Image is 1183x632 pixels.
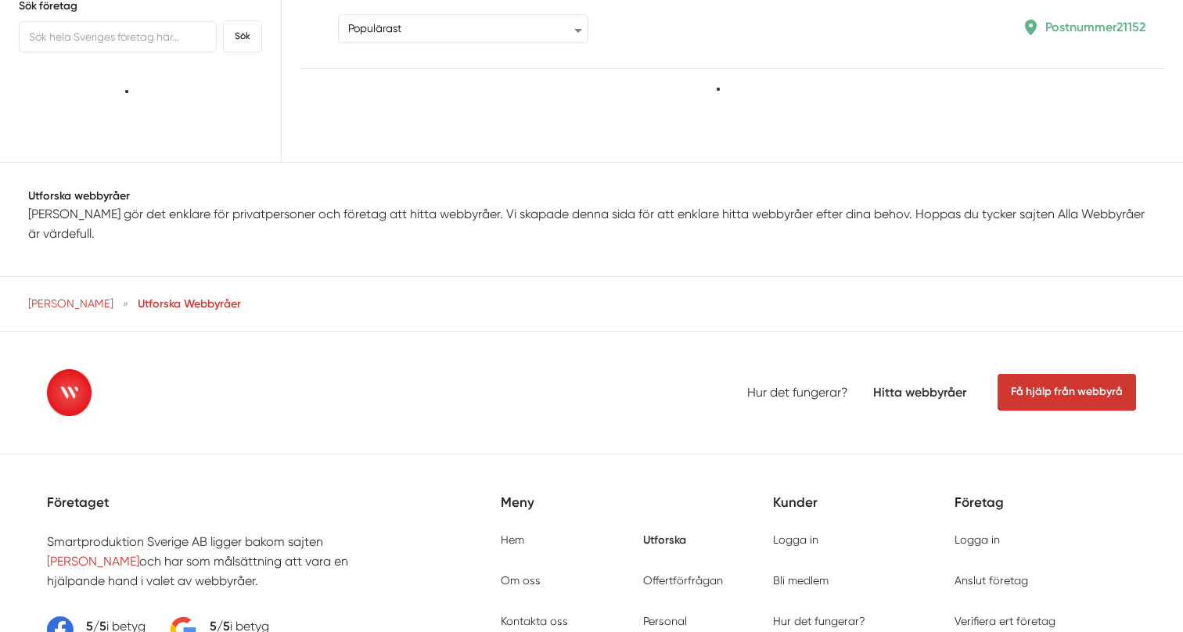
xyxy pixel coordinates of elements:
a: Verifiera ert företag [955,615,1055,627]
a: Utforska Webbyråer [138,296,241,311]
a: Personal [643,615,687,627]
p: Smartproduktion Sverige AB ligger bakom sajten och har som målsättning att vara en hjälpande hand... [47,532,397,591]
img: Logotyp Alla Webbyråer [47,369,92,416]
span: Få hjälp från webbyrå [998,374,1136,410]
a: Kontakta oss [501,615,568,627]
span: » [123,296,128,311]
p: [PERSON_NAME] gör det enklare för privatpersoner och företag att hitta webbyråer. Vi skapade denn... [28,204,1155,244]
a: Offertförfrågan [643,574,723,587]
h1: Utforska webbyråer [28,188,1155,203]
h5: Företag [955,492,1136,532]
a: Logga in [773,533,818,546]
h5: Kunder [773,492,955,532]
a: Om oss [501,574,541,587]
button: Sök [223,20,262,52]
a: [PERSON_NAME] [28,297,113,310]
a: Hem [501,533,524,546]
a: Hitta webbyråer [873,385,966,400]
p: Postnummer 21152 [1045,17,1145,37]
h5: Meny [501,492,773,532]
h5: Företaget [47,492,501,532]
nav: Breadcrumb [28,296,1155,311]
a: [PERSON_NAME] [47,554,139,569]
a: Logga in [955,533,1000,546]
a: Bli medlem [773,574,829,587]
a: Anslut företag [955,574,1028,587]
a: Hur det fungerar? [773,615,865,627]
a: Utforska [643,533,686,547]
input: Sök hela Sveriges företag här... [19,21,217,52]
a: Hur det fungerar? [747,385,848,400]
